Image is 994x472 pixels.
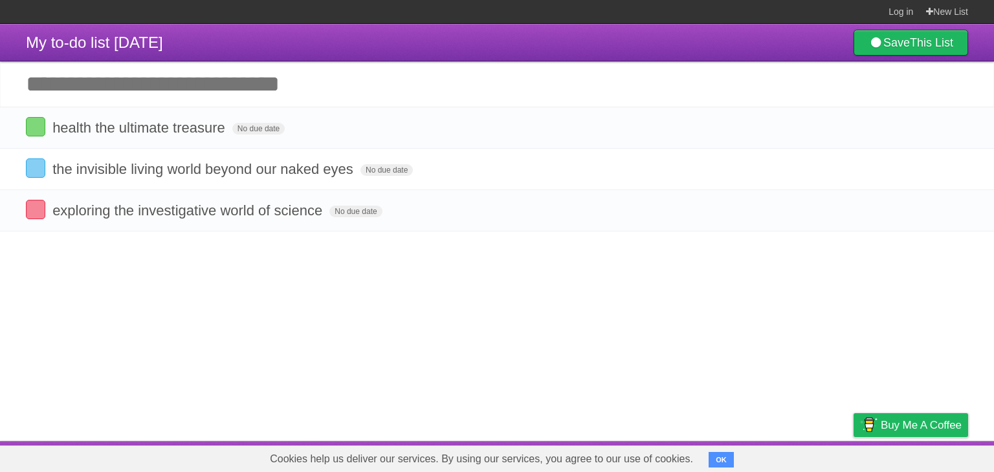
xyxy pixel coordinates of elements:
[887,444,968,469] a: Suggest a feature
[52,161,357,177] span: the invisible living world beyond our naked eyes
[860,414,878,436] img: Buy me a coffee
[232,123,285,134] span: No due date
[52,202,326,219] span: exploring the investigative world of science
[26,158,45,178] label: Done
[329,206,382,217] span: No due date
[724,444,777,469] a: Developers
[681,444,709,469] a: About
[910,36,953,49] b: This List
[837,444,870,469] a: Privacy
[709,452,734,467] button: OK
[26,117,45,136] label: Done
[257,446,706,472] span: Cookies help us deliver our services. By using our services, you agree to our use of cookies.
[360,164,413,176] span: No due date
[854,413,968,437] a: Buy me a coffee
[854,30,968,56] a: SaveThis List
[881,414,962,436] span: Buy me a coffee
[793,444,821,469] a: Terms
[52,120,228,136] span: health the ultimate treasure
[26,200,45,219] label: Done
[26,34,163,51] span: My to-do list [DATE]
